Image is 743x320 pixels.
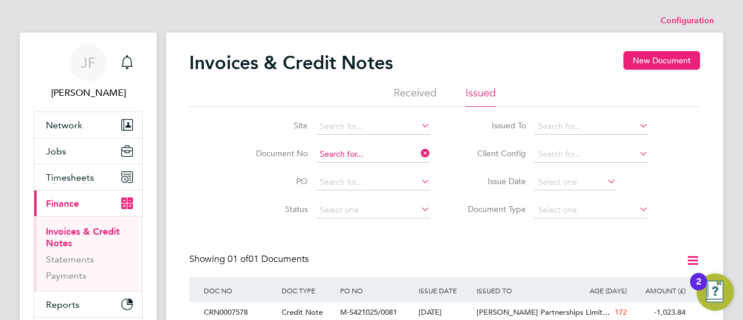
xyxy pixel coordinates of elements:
div: ISSUED TO [474,277,571,304]
button: New Document [623,51,700,70]
a: Statements [46,254,94,265]
span: Network [46,120,82,131]
li: Configuration [661,9,714,33]
div: Finance [34,216,142,291]
li: Received [394,86,437,107]
label: Issue Date [459,176,526,186]
input: Search for... [316,146,430,163]
span: Jobs [46,146,66,157]
input: Select one [534,174,616,190]
li: Issued [466,86,496,107]
label: Issued To [459,120,526,131]
span: Reports [46,299,80,310]
span: JF [81,55,96,70]
span: Timesheets [46,172,94,183]
button: Reports [34,292,142,317]
span: 01 Documents [228,253,309,265]
div: 2 [696,282,701,297]
input: Select one [316,202,430,218]
span: 01 of [228,253,248,265]
label: Client Config [459,148,526,159]
div: Showing [189,253,311,265]
button: Timesheets [34,164,142,190]
label: Document No [241,148,308,159]
div: AMOUNT (£) [630,277,688,304]
input: Select one [534,202,648,218]
a: JF[PERSON_NAME] [34,44,143,100]
label: Status [241,204,308,214]
span: Credit Note [282,307,323,317]
input: Search for... [316,174,430,190]
div: PO NO [337,277,415,304]
label: Document Type [459,204,526,214]
label: Site [241,120,308,131]
a: Payments [46,270,86,281]
button: Network [34,112,142,138]
label: PO [241,176,308,186]
input: Search for... [534,118,648,135]
span: Finance [46,198,79,209]
h2: Invoices & Credit Notes [189,51,393,74]
div: ISSUE DATE [416,277,474,304]
button: Finance [34,190,142,216]
a: Invoices & Credit Notes [46,226,120,249]
input: Search for... [534,146,648,163]
span: Jo Flockhart [34,86,143,100]
div: AGE (DAYS) [571,277,630,304]
span: [PERSON_NAME] Partnerships Limit… [477,307,610,317]
button: Open Resource Center, 2 new notifications [697,274,734,311]
input: Search for... [316,118,430,135]
div: DOC NO [201,277,279,304]
span: M-S421025/0081 [340,307,397,317]
button: Jobs [34,138,142,164]
span: 172 [615,307,627,317]
div: DOC TYPE [279,277,337,304]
